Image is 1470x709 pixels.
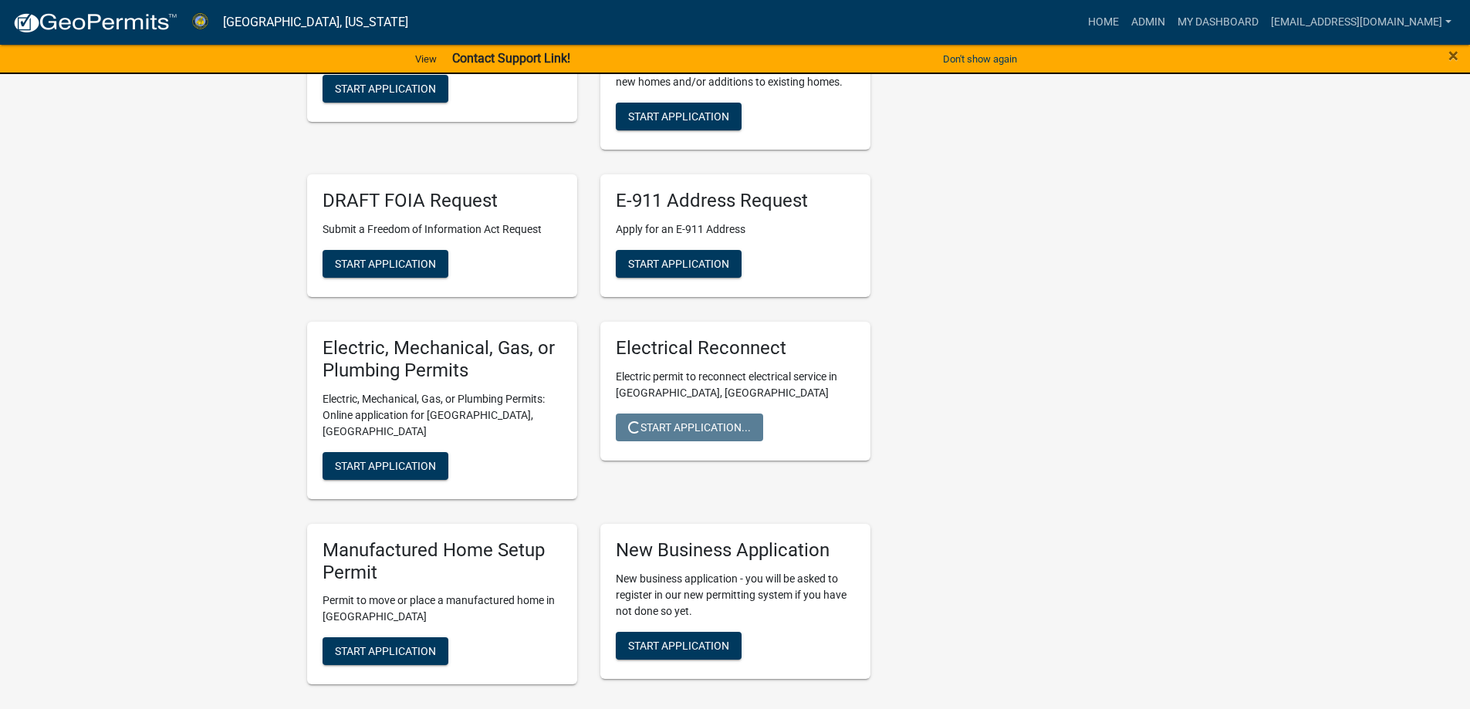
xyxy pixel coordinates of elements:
[616,190,855,212] h5: E-911 Address Request
[616,632,742,660] button: Start Application
[616,414,763,441] button: Start Application...
[323,391,562,440] p: Electric, Mechanical, Gas, or Plumbing Permits: Online application for [GEOGRAPHIC_DATA], [GEOGRA...
[223,9,408,35] a: [GEOGRAPHIC_DATA], [US_STATE]
[1171,8,1265,37] a: My Dashboard
[616,221,855,238] p: Apply for an E-911 Address
[1082,8,1125,37] a: Home
[616,337,855,360] h5: Electrical Reconnect
[323,337,562,382] h5: Electric, Mechanical, Gas, or Plumbing Permits
[628,110,729,123] span: Start Application
[323,75,448,103] button: Start Application
[937,46,1023,72] button: Don't show again
[628,639,729,651] span: Start Application
[628,421,751,434] span: Start Application...
[1448,45,1458,66] span: ×
[323,593,562,625] p: Permit to move or place a manufactured home in [GEOGRAPHIC_DATA]
[323,221,562,238] p: Submit a Freedom of Information Act Request
[616,103,742,130] button: Start Application
[335,645,436,657] span: Start Application
[616,571,855,620] p: New business application - you will be asked to register in our new permitting system if you have...
[1448,46,1458,65] button: Close
[190,12,211,32] img: Abbeville County, South Carolina
[1265,8,1458,37] a: [EMAIL_ADDRESS][DOMAIN_NAME]
[323,637,448,665] button: Start Application
[616,369,855,401] p: Electric permit to reconnect electrical service in [GEOGRAPHIC_DATA], [GEOGRAPHIC_DATA]
[409,46,443,72] a: View
[323,190,562,212] h5: DRAFT FOIA Request
[616,250,742,278] button: Start Application
[323,250,448,278] button: Start Application
[323,539,562,584] h5: Manufactured Home Setup Permit
[335,258,436,270] span: Start Application
[335,82,436,94] span: Start Application
[323,452,448,480] button: Start Application
[335,459,436,471] span: Start Application
[616,539,855,562] h5: New Business Application
[452,51,570,66] strong: Contact Support Link!
[1125,8,1171,37] a: Admin
[628,258,729,270] span: Start Application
